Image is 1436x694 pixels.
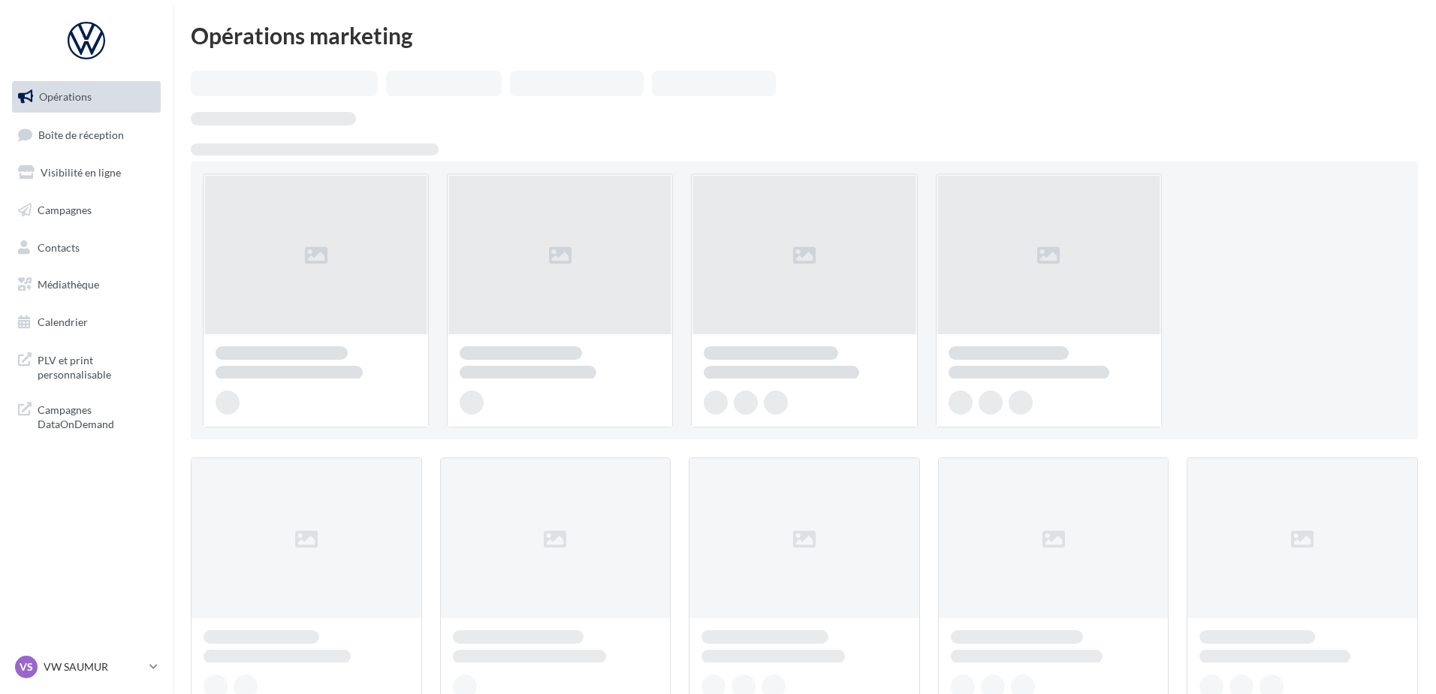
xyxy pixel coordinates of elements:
span: Boîte de réception [38,128,124,140]
a: Campagnes [9,195,164,226]
span: Contacts [38,240,80,253]
span: Campagnes [38,204,92,216]
span: Visibilité en ligne [41,166,121,179]
p: VW SAUMUR [44,659,143,674]
span: PLV et print personnalisable [38,350,155,382]
span: Calendrier [38,315,88,328]
a: Opérations [9,81,164,113]
a: VS VW SAUMUR [12,653,161,681]
a: PLV et print personnalisable [9,344,164,388]
div: Opérations marketing [191,24,1418,47]
a: Visibilité en ligne [9,157,164,189]
a: Campagnes DataOnDemand [9,394,164,438]
a: Contacts [9,232,164,264]
span: Campagnes DataOnDemand [38,400,155,432]
span: VS [20,659,33,674]
a: Calendrier [9,306,164,338]
span: Médiathèque [38,278,99,291]
a: Médiathèque [9,269,164,300]
span: Opérations [39,90,92,103]
a: Boîte de réception [9,119,164,151]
